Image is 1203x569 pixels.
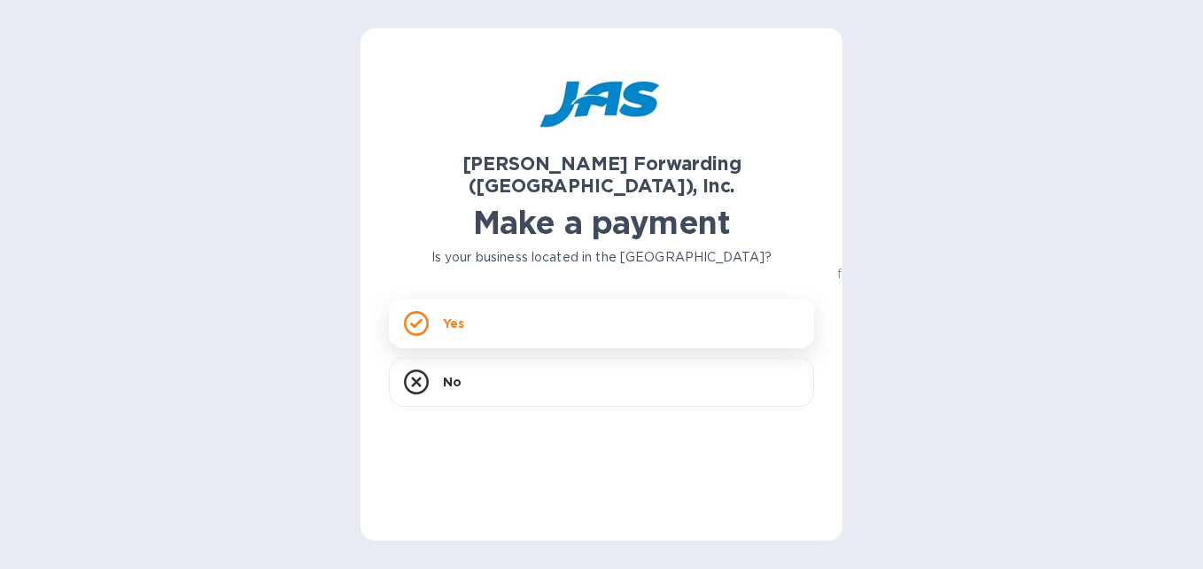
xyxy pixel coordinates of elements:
h1: Make a payment [389,204,814,241]
p: No [443,373,462,391]
p: Yes [443,315,464,332]
p: Is your business located in the [GEOGRAPHIC_DATA]? [389,248,814,267]
b: [PERSON_NAME] Forwarding ([GEOGRAPHIC_DATA]), Inc. [462,152,741,197]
